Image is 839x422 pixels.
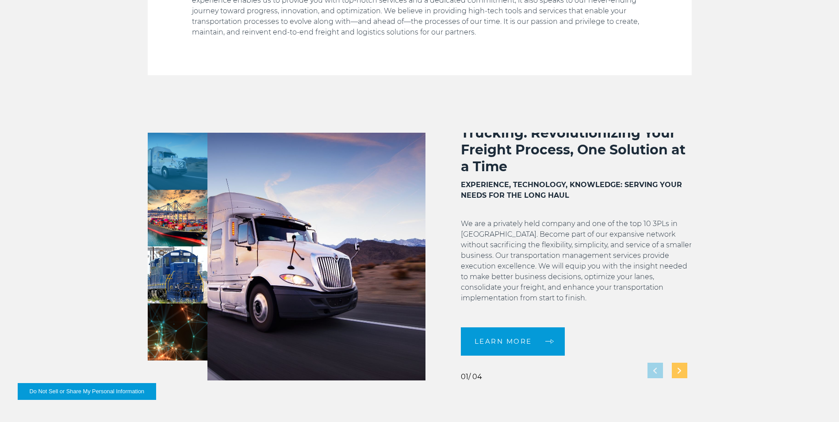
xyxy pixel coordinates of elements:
[672,363,687,378] div: Next slide
[148,246,207,303] img: Improving Rail Logistics
[207,133,425,380] img: Transportation management services
[461,219,692,314] p: We are a privately held company and one of the top 10 3PLs in [GEOGRAPHIC_DATA]. Become part of o...
[475,338,532,345] span: LEARN MORE
[148,190,207,247] img: Ocean and Air Commercial Management
[18,383,156,400] button: Do Not Sell or Share My Personal Information
[678,368,681,373] img: next slide
[461,373,482,380] div: / 04
[461,327,565,356] a: LEARN MORE arrow arrow
[148,303,207,361] img: Innovative Freight Logistics with Advanced Technology Solutions
[461,372,468,381] span: 01
[461,125,692,175] h2: Trucking: Revolutionizing Your Freight Process, One Solution at a Time
[461,180,692,201] h3: EXPERIENCE, TECHNOLOGY, KNOWLEDGE: SERVING YOUR NEEDS FOR THE LONG HAUL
